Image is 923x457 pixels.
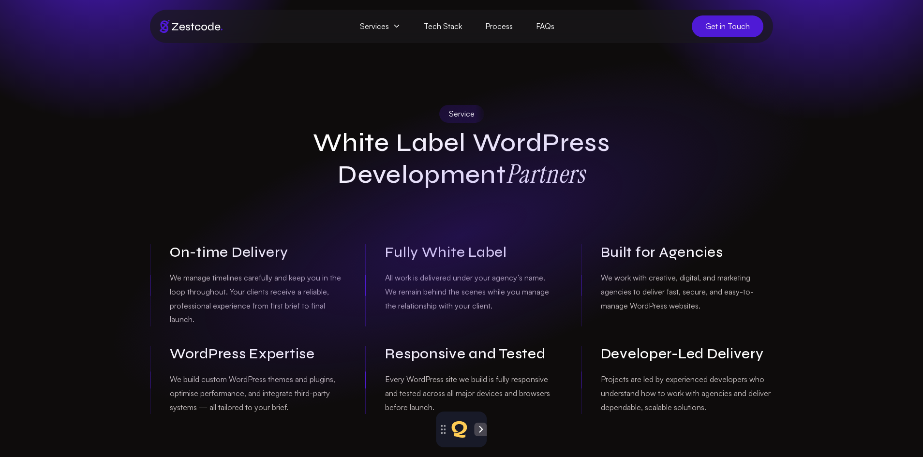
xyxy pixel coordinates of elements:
[601,271,773,312] p: We work with creative, digital, and marketing agencies to deliver fast, secure, and easy-to-manag...
[601,372,773,414] p: Projects are led by experienced developers who understand how to work with agencies and deliver d...
[524,15,566,37] a: FAQs
[170,346,342,363] h3: WordPress Expertise
[385,271,557,312] p: All work is delivered under your agency’s name. We remain behind the scenes while you manage the ...
[601,346,773,363] h3: Developer-Led Delivery
[276,128,647,191] h1: White Label WordPress Development
[170,372,342,414] p: We build custom WordPress themes and plugins, optimise performance, and integrate third-party sys...
[170,271,342,326] p: We manage timelines carefully and keep you in the loop throughout. Your clients receive a reliabl...
[385,372,557,414] p: Every WordPress site we build is fully responsive and tested across all major devices and browser...
[439,105,484,123] div: Service
[601,244,773,261] h3: Built for Agencies
[506,157,585,190] strong: Partners
[412,15,474,37] a: Tech Stack
[474,15,524,37] a: Process
[170,244,342,261] h3: On-time Delivery
[385,346,557,363] h3: Responsive and Tested
[160,20,223,33] img: Brand logo of zestcode digital
[692,15,763,37] a: Get in Touch
[348,15,412,37] span: Services
[385,244,557,261] h3: Fully White Label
